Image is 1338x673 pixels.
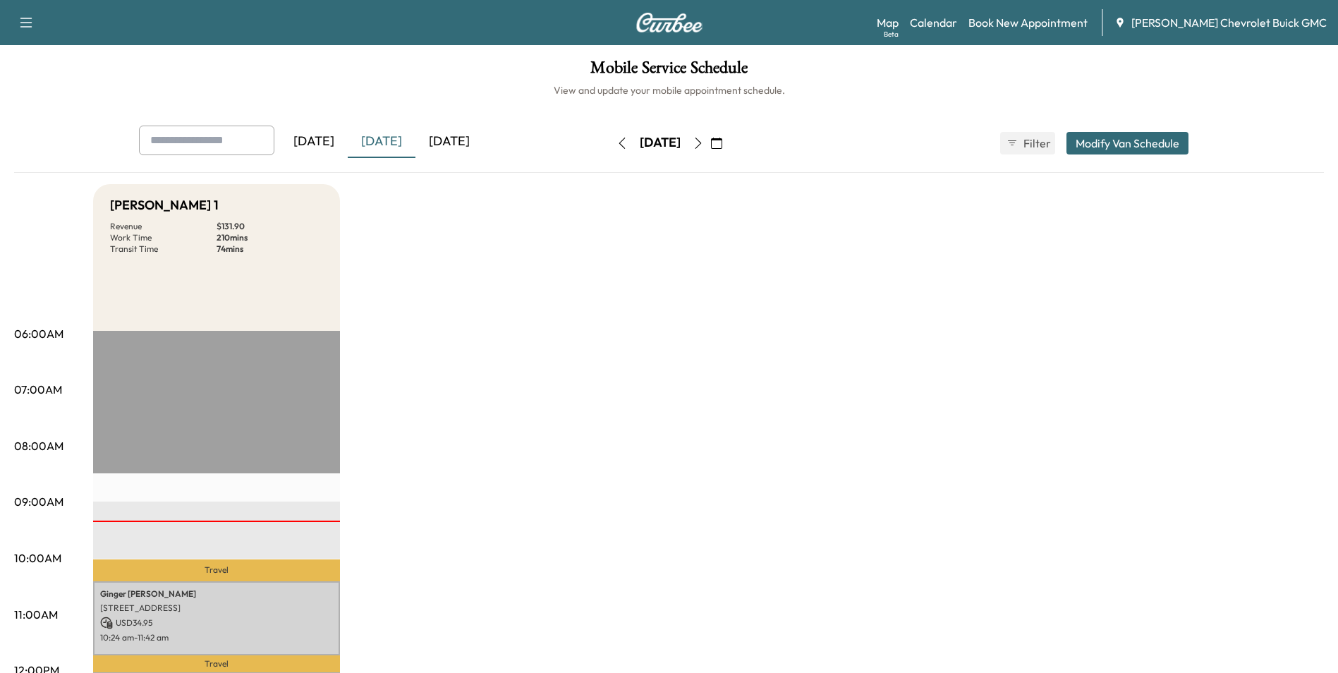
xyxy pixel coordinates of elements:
[14,59,1324,83] h1: Mobile Service Schedule
[635,13,703,32] img: Curbee Logo
[217,232,323,243] p: 210 mins
[640,134,681,152] div: [DATE]
[100,632,333,643] p: 10:24 am - 11:42 am
[100,588,333,600] p: Ginger [PERSON_NAME]
[14,325,63,342] p: 06:00AM
[415,126,483,158] div: [DATE]
[1066,132,1188,154] button: Modify Van Schedule
[110,221,217,232] p: Revenue
[110,195,219,215] h5: [PERSON_NAME] 1
[14,606,58,623] p: 11:00AM
[14,493,63,510] p: 09:00AM
[110,232,217,243] p: Work Time
[1023,135,1049,152] span: Filter
[217,243,323,255] p: 74 mins
[110,243,217,255] p: Transit Time
[14,83,1324,97] h6: View and update your mobile appointment schedule.
[14,550,61,566] p: 10:00AM
[93,559,340,581] p: Travel
[100,617,333,629] p: USD 34.95
[884,29,899,40] div: Beta
[877,14,899,31] a: MapBeta
[14,437,63,454] p: 08:00AM
[93,655,340,672] p: Travel
[968,14,1088,31] a: Book New Appointment
[1131,14,1327,31] span: [PERSON_NAME] Chevrolet Buick GMC
[100,602,333,614] p: [STREET_ADDRESS]
[1000,132,1055,154] button: Filter
[348,126,415,158] div: [DATE]
[910,14,957,31] a: Calendar
[217,221,323,232] p: $ 131.90
[280,126,348,158] div: [DATE]
[14,381,62,398] p: 07:00AM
